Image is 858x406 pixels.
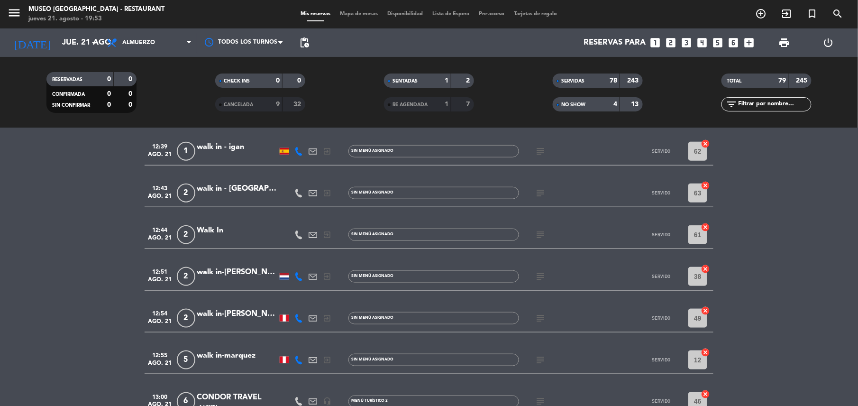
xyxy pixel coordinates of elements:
[696,37,708,49] i: looks_4
[726,99,738,110] i: filter_list
[727,79,742,83] span: TOTAL
[7,32,57,53] i: [DATE]
[28,14,164,24] div: jueves 21. agosto - 19:53
[743,37,755,49] i: add_box
[832,8,844,19] i: search
[148,277,172,287] span: ago. 21
[298,77,303,84] strong: 0
[148,193,172,204] span: ago. 21
[701,348,711,357] i: cancel
[701,139,711,148] i: cancel
[701,264,711,274] i: cancel
[781,8,793,19] i: exit_to_app
[52,103,90,108] span: SIN CONFIRMAR
[107,76,111,83] strong: 0
[197,141,277,153] div: walk in - igan
[323,189,331,197] i: exit_to_app
[148,182,172,193] span: 12:43
[796,77,810,84] strong: 245
[475,11,510,17] span: Pre-acceso
[88,37,100,48] i: arrow_drop_down
[7,6,21,23] button: menu
[299,37,310,48] span: pending_actions
[806,28,851,57] div: LOG OUT
[323,231,331,239] i: exit_to_app
[323,314,331,323] i: exit_to_app
[28,5,164,14] div: Museo [GEOGRAPHIC_DATA] - Restaurant
[584,38,646,47] span: Reservas para
[129,76,135,83] strong: 0
[778,37,790,48] span: print
[197,183,277,195] div: walk in - [GEOGRAPHIC_DATA]
[756,8,767,19] i: add_circle_outline
[466,77,472,84] strong: 2
[649,37,661,49] i: looks_one
[778,77,786,84] strong: 79
[638,267,685,286] button: SERVIDO
[148,151,172,162] span: ago. 21
[197,308,277,320] div: walk in-[PERSON_NAME]
[665,37,677,49] i: looks_two
[276,77,280,84] strong: 0
[129,91,135,97] strong: 0
[177,351,195,369] span: 5
[652,315,671,321] span: SERVIDO
[510,11,562,17] span: Tarjetas de regalo
[7,6,21,20] i: menu
[561,102,585,107] span: NO SHOW
[323,397,331,406] i: headset_mic
[148,349,172,360] span: 12:55
[383,11,428,17] span: Disponibilidad
[652,232,671,237] span: SERVIDO
[294,101,303,108] strong: 32
[466,101,472,108] strong: 7
[652,399,671,404] span: SERVIDO
[351,316,393,320] span: Sin menú asignado
[107,101,111,108] strong: 0
[224,102,253,107] span: CANCELADA
[197,350,277,362] div: walk in-marquez
[148,140,172,151] span: 12:39
[738,99,811,110] input: Filtrar por nombre...
[323,272,331,281] i: exit_to_app
[535,354,546,366] i: subject
[428,11,475,17] span: Lista de Espera
[535,271,546,282] i: subject
[807,8,818,19] i: turned_in_not
[701,222,711,232] i: cancel
[610,77,617,84] strong: 78
[148,360,172,371] span: ago. 21
[652,357,671,362] span: SERVIDO
[197,224,277,237] div: Walk In
[107,91,111,97] strong: 0
[392,102,428,107] span: RE AGENDADA
[148,224,172,235] span: 12:44
[652,148,671,154] span: SERVIDO
[638,225,685,244] button: SERVIDO
[177,225,195,244] span: 2
[148,307,172,318] span: 12:54
[823,37,834,48] i: power_settings_new
[638,351,685,369] button: SERVIDO
[336,11,383,17] span: Mapa de mesas
[276,101,280,108] strong: 9
[652,274,671,279] span: SERVIDO
[177,267,195,286] span: 2
[122,39,155,46] span: Almuerzo
[197,391,277,404] div: CONDOR TRAVEL
[392,79,418,83] span: SENTADAS
[727,37,739,49] i: looks_6
[351,399,388,403] span: Menú turístico 2
[638,142,685,161] button: SERVIDO
[701,181,711,190] i: cancel
[680,37,693,49] i: looks_3
[148,266,172,277] span: 12:51
[445,101,448,108] strong: 1
[535,229,546,240] i: subject
[177,184,195,203] span: 2
[535,187,546,199] i: subject
[701,389,711,399] i: cancel
[52,77,82,82] span: RESERVADAS
[148,318,172,329] span: ago. 21
[351,232,393,236] span: Sin menú asignado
